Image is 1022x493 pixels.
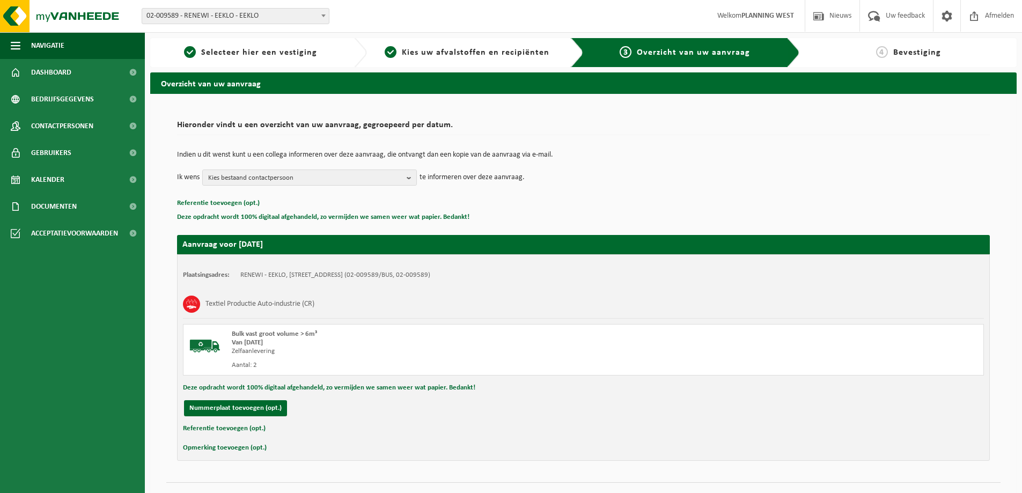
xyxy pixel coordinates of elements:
img: BL-SO-LV.png [189,330,221,362]
span: 02-009589 - RENEWI - EEKLO - EEKLO [142,9,329,24]
h3: Textiel Productie Auto-industrie (CR) [205,296,314,313]
a: 2Kies uw afvalstoffen en recipiënten [372,46,562,59]
span: Navigatie [31,32,64,59]
button: Referentie toevoegen (opt.) [183,422,266,436]
p: te informeren over deze aanvraag. [420,170,525,186]
td: RENEWI - EEKLO, [STREET_ADDRESS] (02-009589/BUS, 02-009589) [240,271,430,279]
h2: Hieronder vindt u een overzicht van uw aanvraag, gegroepeerd per datum. [177,121,990,135]
span: Documenten [31,193,77,220]
span: Dashboard [31,59,71,86]
span: Selecteer hier een vestiging [201,48,317,57]
span: Contactpersonen [31,113,93,139]
button: Deze opdracht wordt 100% digitaal afgehandeld, zo vermijden we samen weer wat papier. Bedankt! [177,210,469,224]
span: Acceptatievoorwaarden [31,220,118,247]
strong: Plaatsingsadres: [183,271,230,278]
strong: PLANNING WEST [741,12,794,20]
span: Kies uw afvalstoffen en recipiënten [402,48,549,57]
h2: Overzicht van uw aanvraag [150,72,1017,93]
span: 4 [876,46,888,58]
span: 2 [385,46,396,58]
p: Indien u dit wenst kunt u een collega informeren over deze aanvraag, die ontvangt dan een kopie v... [177,151,990,159]
span: Kies bestaand contactpersoon [208,170,402,186]
span: 3 [620,46,631,58]
a: 1Selecteer hier een vestiging [156,46,345,59]
strong: Aanvraag voor [DATE] [182,240,263,249]
button: Opmerking toevoegen (opt.) [183,441,267,455]
button: Referentie toevoegen (opt.) [177,196,260,210]
strong: Van [DATE] [232,339,263,346]
div: Aantal: 2 [232,361,627,370]
span: Gebruikers [31,139,71,166]
div: Zelfaanlevering [232,347,627,356]
span: Bedrijfsgegevens [31,86,94,113]
button: Kies bestaand contactpersoon [202,170,417,186]
span: Bulk vast groot volume > 6m³ [232,330,317,337]
p: Ik wens [177,170,200,186]
button: Deze opdracht wordt 100% digitaal afgehandeld, zo vermijden we samen weer wat papier. Bedankt! [183,381,475,395]
span: 02-009589 - RENEWI - EEKLO - EEKLO [142,8,329,24]
span: Bevestiging [893,48,941,57]
span: 1 [184,46,196,58]
span: Kalender [31,166,64,193]
span: Overzicht van uw aanvraag [637,48,750,57]
button: Nummerplaat toevoegen (opt.) [184,400,287,416]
